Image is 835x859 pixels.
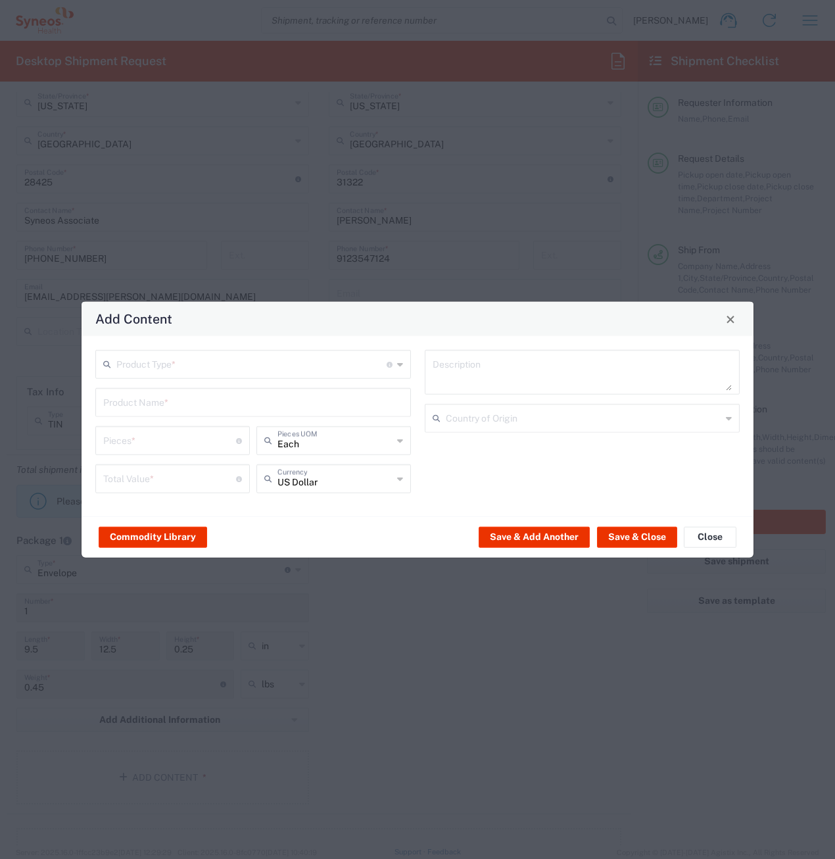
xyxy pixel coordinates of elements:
button: Close [721,310,740,328]
button: Save & Add Another [479,526,590,547]
h4: Add Content [95,309,172,328]
button: Save & Close [597,526,677,547]
button: Close [684,526,736,547]
button: Commodity Library [99,526,207,547]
